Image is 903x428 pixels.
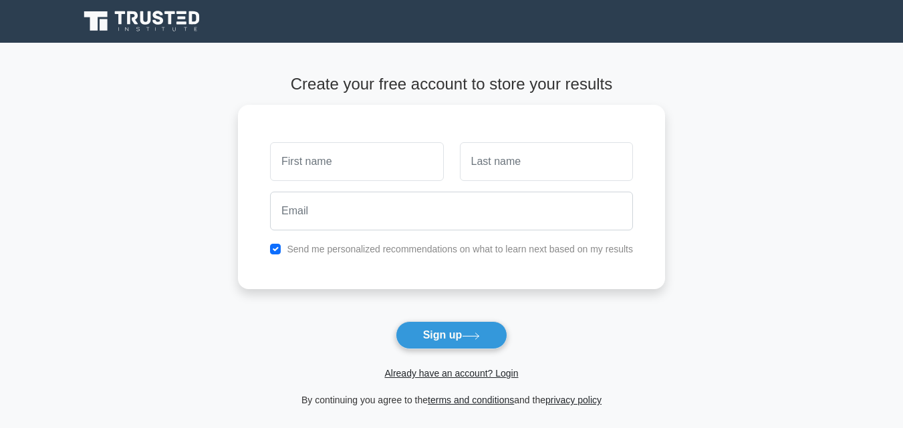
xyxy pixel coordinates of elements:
[238,75,665,94] h4: Create your free account to store your results
[230,392,673,408] div: By continuing you agree to the and the
[384,368,518,379] a: Already have an account? Login
[396,321,508,349] button: Sign up
[270,192,633,230] input: Email
[287,244,633,254] label: Send me personalized recommendations on what to learn next based on my results
[545,395,602,405] a: privacy policy
[428,395,514,405] a: terms and conditions
[270,142,443,181] input: First name
[460,142,633,181] input: Last name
